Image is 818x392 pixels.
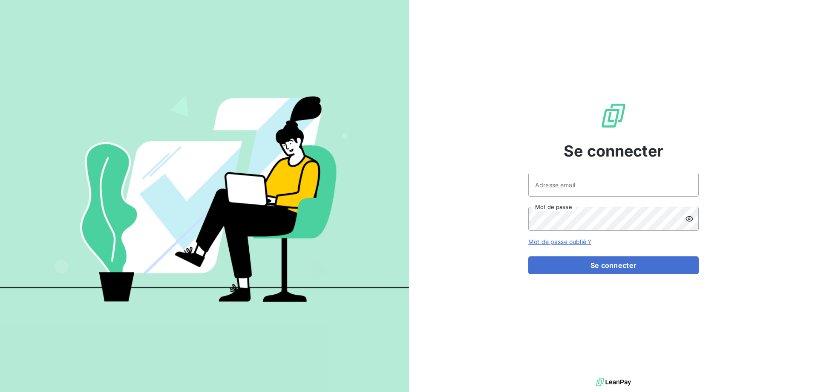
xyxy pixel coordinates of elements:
[564,139,663,163] span: Se connecter
[596,376,631,389] img: logo
[528,256,699,274] button: Se connecter
[528,238,591,245] a: Mot de passe oublié ?
[600,102,627,129] img: Logo LeanPay
[528,173,699,197] input: placeholder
